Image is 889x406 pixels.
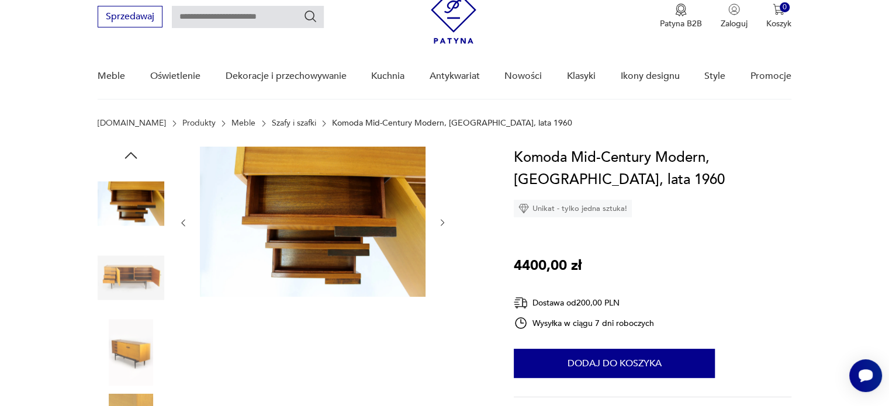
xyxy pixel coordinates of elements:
[504,54,542,99] a: Nowości
[150,54,200,99] a: Oświetlenie
[660,4,702,29] a: Ikona medaluPatyna B2B
[773,4,784,15] img: Ikona koszyka
[182,119,216,128] a: Produkty
[849,359,882,392] iframe: Smartsupp widget button
[660,18,702,29] p: Patyna B2B
[660,4,702,29] button: Patyna B2B
[518,203,529,214] img: Ikona diamentu
[704,54,725,99] a: Style
[332,119,572,128] p: Komoda Mid-Century Modern, [GEOGRAPHIC_DATA], lata 1960
[750,54,791,99] a: Promocje
[567,54,596,99] a: Klasyki
[98,6,162,27] button: Sprzedawaj
[98,245,164,311] img: Zdjęcie produktu Komoda Mid-Century Modern, Czechy, lata 1960
[514,200,632,217] div: Unikat - tylko jedna sztuka!
[721,4,748,29] button: Zaloguj
[430,54,480,99] a: Antykwariat
[200,147,426,297] img: Zdjęcie produktu Komoda Mid-Century Modern, Czechy, lata 1960
[514,349,715,378] button: Dodaj do koszyka
[98,319,164,386] img: Zdjęcie produktu Komoda Mid-Century Modern, Czechy, lata 1960
[728,4,740,15] img: Ikonka użytkownika
[98,13,162,22] a: Sprzedawaj
[272,119,316,128] a: Szafy i szafki
[231,119,255,128] a: Meble
[514,316,654,330] div: Wysyłka w ciągu 7 dni roboczych
[766,18,791,29] p: Koszyk
[721,18,748,29] p: Zaloguj
[98,119,166,128] a: [DOMAIN_NAME]
[675,4,687,16] img: Ikona medalu
[98,54,125,99] a: Meble
[371,54,404,99] a: Kuchnia
[514,255,582,277] p: 4400,00 zł
[225,54,346,99] a: Dekoracje i przechowywanie
[514,296,654,310] div: Dostawa od 200,00 PLN
[766,4,791,29] button: 0Koszyk
[514,296,528,310] img: Ikona dostawy
[780,2,790,12] div: 0
[620,54,679,99] a: Ikony designu
[514,147,791,191] h1: Komoda Mid-Century Modern, [GEOGRAPHIC_DATA], lata 1960
[303,9,317,23] button: Szukaj
[98,170,164,237] img: Zdjęcie produktu Komoda Mid-Century Modern, Czechy, lata 1960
